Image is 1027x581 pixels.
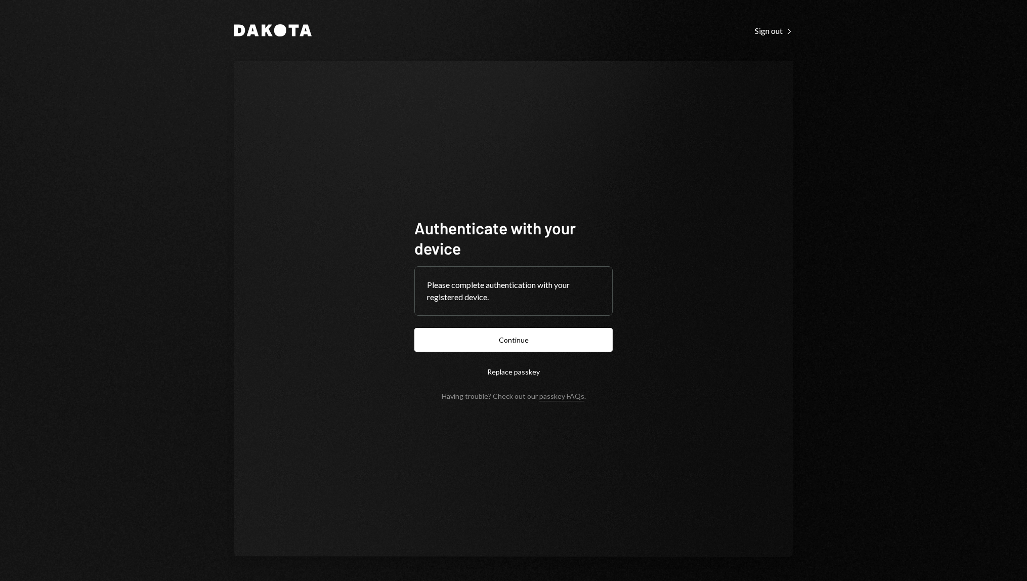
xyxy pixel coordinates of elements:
[755,26,793,36] div: Sign out
[414,328,613,352] button: Continue
[414,360,613,384] button: Replace passkey
[442,392,586,400] div: Having trouble? Check out our .
[414,218,613,258] h1: Authenticate with your device
[427,279,600,303] div: Please complete authentication with your registered device.
[539,392,584,401] a: passkey FAQs
[755,25,793,36] a: Sign out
